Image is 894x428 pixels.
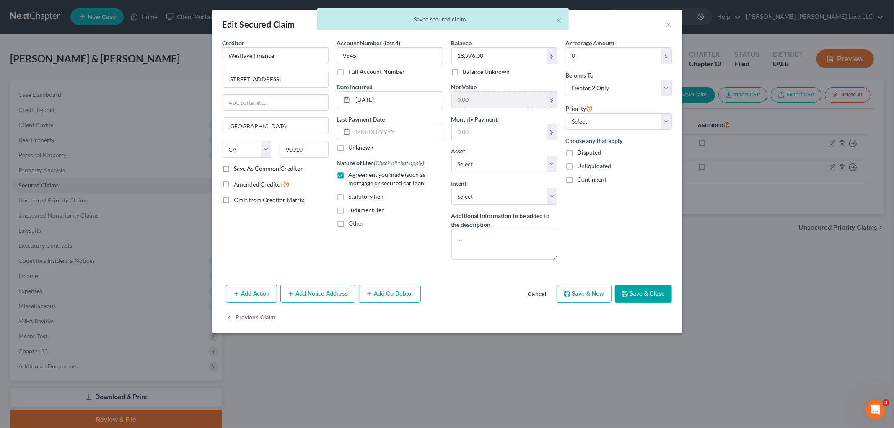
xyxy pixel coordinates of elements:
label: Last Payment Date [337,115,385,124]
input: Enter zip... [280,141,329,158]
input: Enter address... [223,71,328,87]
input: Search creditor by name... [223,47,329,64]
input: XXXX [337,47,443,64]
iframe: Intercom live chat [865,399,886,420]
span: Other [349,220,364,227]
input: MM/DD/YYYY [353,124,443,140]
label: Choose any that apply [566,136,672,145]
input: Apt, Suite, etc... [223,95,328,111]
button: Previous Claim [226,309,276,327]
button: Add Action [226,285,277,303]
span: Asset [451,148,466,155]
label: Intent [451,179,467,188]
label: Monthly Payment [451,115,498,124]
span: Omit from Creditor Matrix [234,196,305,203]
label: Unknown [349,143,374,152]
span: Unliquidated [578,162,612,169]
button: Add Notice Address [280,285,355,303]
label: Date Incurred [337,83,373,91]
span: Contingent [578,176,607,183]
span: 3 [883,399,889,406]
label: Nature of Lien [337,158,425,167]
span: (Check all that apply) [374,159,425,166]
div: $ [547,48,557,64]
span: Amended Creditor [234,181,283,188]
input: 0.00 [452,92,547,108]
label: Save As Common Creditor [234,164,303,173]
label: Priority [566,103,593,113]
button: Save & Close [615,285,672,303]
label: Balance Unknown [463,67,510,76]
button: × [556,15,562,25]
input: 0.00 [566,48,661,64]
div: $ [547,124,557,140]
span: Belongs To [566,72,594,79]
label: Balance [451,39,472,47]
label: Arrearage Amount [566,39,615,47]
label: Additional information to be added to the description [451,211,557,229]
button: Save & New [557,285,612,303]
input: 0.00 [452,48,547,64]
span: Disputed [578,149,601,156]
span: Statutory lien [349,193,384,200]
button: Add Co-Debtor [359,285,421,303]
div: Saved secured claim [324,15,562,23]
span: Agreement you made (such as mortgage or secured car loan) [349,171,426,187]
label: Net Value [451,83,477,91]
span: Creditor [223,39,245,47]
span: Judgment lien [349,206,385,213]
div: $ [547,92,557,108]
input: Enter city... [223,118,328,134]
input: MM/DD/YYYY [353,92,443,108]
div: $ [661,48,671,64]
label: Full Account Number [349,67,405,76]
label: Account Number (last 4) [337,39,401,47]
button: Cancel [521,286,553,303]
input: 0.00 [452,124,547,140]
